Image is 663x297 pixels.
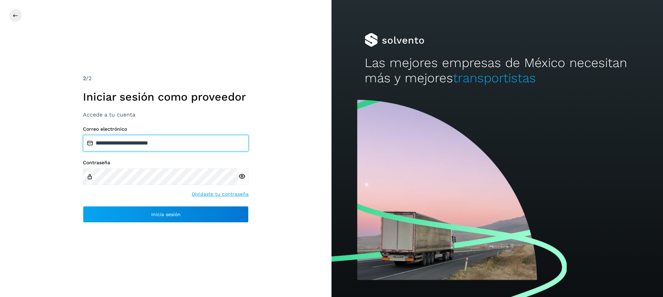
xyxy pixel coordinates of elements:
[151,212,181,217] span: Inicia sesión
[83,74,249,83] div: /2
[83,206,249,223] button: Inicia sesión
[83,90,249,103] h1: Iniciar sesión como proveedor
[83,111,249,118] h3: Accede a tu cuenta
[83,75,86,82] span: 2
[365,55,630,86] h2: Las mejores empresas de México necesitan más y mejores
[83,126,249,132] label: Correo electrónico
[192,191,249,198] a: Olvidaste tu contraseña
[453,71,536,85] span: transportistas
[83,160,249,166] label: Contraseña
